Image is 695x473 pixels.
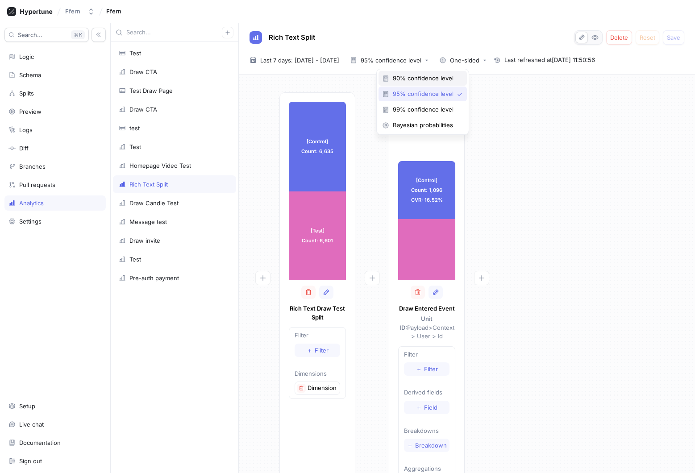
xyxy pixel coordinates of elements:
[636,30,659,45] button: Reset
[667,35,680,40] span: Save
[65,8,80,15] div: Ffern
[289,191,346,280] div: [Test] Count: 6,601
[129,106,157,113] div: Draw CTA
[4,435,106,450] a: Documentation
[19,71,41,79] div: Schema
[416,366,422,372] span: ＋
[404,427,449,436] p: Breakdowns
[269,34,315,41] span: Rich Text Split
[62,4,98,19] button: Ffern
[415,443,447,448] span: Breakdown
[404,401,449,414] button: ＋Field
[126,28,222,37] input: Search...
[404,439,449,452] button: ＋Breakdown
[129,274,179,282] div: Pre-auth payment
[129,162,191,169] div: Homepage Video Test
[315,348,329,353] span: Filter
[404,350,449,359] p: Filter
[289,304,346,322] p: Rich Text Draw Test Split
[19,199,44,207] div: Analytics
[393,90,454,98] span: 95% confidence level
[19,53,34,60] div: Logic
[19,108,42,115] div: Preview
[19,218,42,225] div: Settings
[393,75,459,82] span: 90% confidence level
[606,30,632,45] button: Delete
[19,457,42,465] div: Sign out
[19,421,44,428] div: Live chat
[416,405,422,410] span: ＋
[424,405,437,410] span: Field
[295,331,340,340] p: Filter
[295,369,340,378] p: Dimensions
[19,163,46,170] div: Branches
[19,181,55,188] div: Pull requests
[129,256,141,263] div: Test
[129,218,167,225] div: Message test
[424,366,438,372] span: Filter
[393,121,459,129] span: Bayesian probabilities
[129,68,157,75] div: Draw CTA
[129,181,168,188] div: Rich Text Split
[361,58,421,63] div: 95% confidence level
[610,35,628,40] span: Delete
[4,28,89,42] button: Search...K
[129,87,173,94] div: Test Draw Page
[289,102,346,191] div: [Control] Count: 6,635
[404,362,449,376] button: ＋Filter
[307,348,312,353] span: ＋
[129,199,179,207] div: Draw Candle Test
[393,106,459,113] span: 99% confidence level
[19,439,61,446] div: Documentation
[407,443,413,448] span: ＋
[346,54,432,67] button: 95% confidence level
[129,237,160,244] div: Draw invite
[450,58,479,63] div: One-sided
[129,50,141,57] div: Test
[504,56,595,65] span: Last refreshed at [DATE] 11:50:56
[71,30,85,39] div: K
[129,143,141,150] div: Test
[404,388,449,397] p: Derived fields
[640,35,655,40] span: Reset
[436,54,490,67] button: One-sided
[19,126,33,133] div: Logs
[19,90,34,97] div: Splits
[18,32,42,37] span: Search...
[19,145,29,152] div: Diff
[398,315,455,341] p: Payload > Context > User > Id
[398,304,455,313] p: Draw Entered Event
[19,402,35,410] div: Setup
[295,344,340,357] button: ＋Filter
[106,8,121,14] span: Ffern
[129,124,140,132] div: test
[400,315,433,331] strong: Unit ID:
[398,161,455,219] div: [Control] Count: 1,096 CVR: 16.52%
[308,384,338,393] p: Dimension 1
[663,30,684,45] button: Save
[260,56,339,65] span: Last 7 days: [DATE] - [DATE]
